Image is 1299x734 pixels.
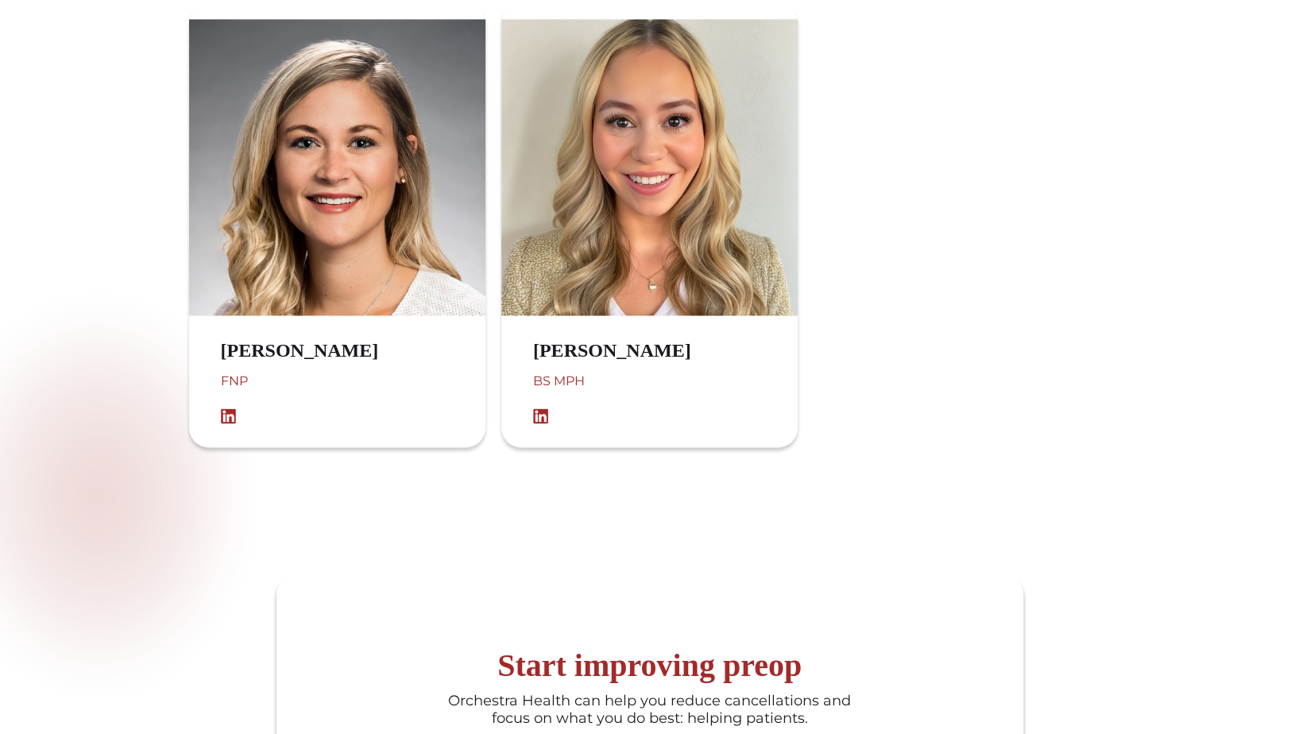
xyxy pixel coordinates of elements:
div: FNP [221,370,411,408]
div: Orchestra Health can help you reduce cancellations and focus on what you do best: helping patients. [441,692,858,726]
div: BS MPH [533,370,723,408]
h3: [PERSON_NAME] [533,339,723,362]
h3: [PERSON_NAME] [221,339,411,362]
h6: Start improving preop [284,646,1015,684]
